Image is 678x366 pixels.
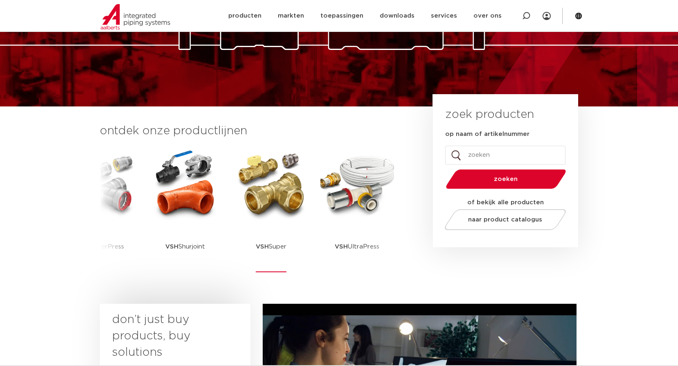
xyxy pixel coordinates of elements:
[234,147,308,272] a: VSHSuper
[467,176,545,182] span: zoeken
[256,244,269,250] strong: VSH
[467,199,544,206] strong: of bekijk alle producten
[256,221,286,272] p: Super
[445,146,565,165] input: zoeken
[165,244,178,250] strong: VSH
[543,7,551,25] div: my IPS
[100,123,405,139] h3: ontdek onze productlijnen
[165,221,205,272] p: Shurjoint
[112,312,223,361] h3: don’t just buy products, buy solutions
[335,244,348,250] strong: VSH
[320,147,394,272] a: VSHUltraPress
[468,217,542,223] span: naar product catalogus
[335,221,379,272] p: UltraPress
[149,147,222,272] a: VSHShurjoint
[442,209,568,230] a: naar product catalogus
[445,130,529,138] label: op naam of artikelnummer
[442,169,569,190] button: zoeken
[445,106,534,123] h3: zoek producten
